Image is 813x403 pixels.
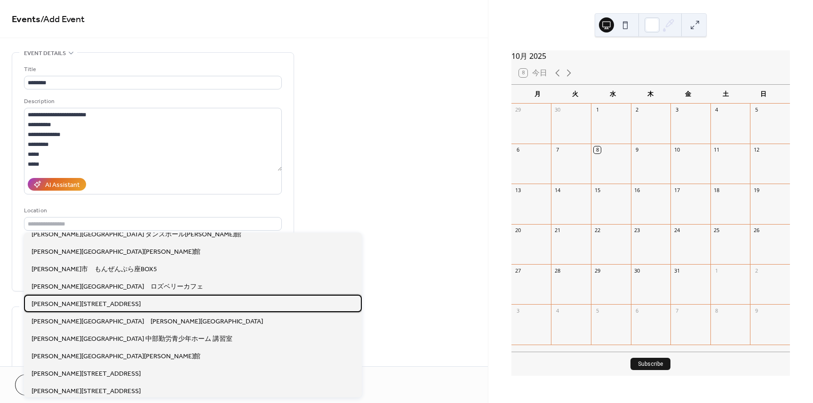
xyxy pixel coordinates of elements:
[554,307,561,314] div: 4
[630,358,670,370] button: Subscribe
[713,307,720,314] div: 8
[673,267,680,274] div: 31
[511,50,790,62] div: 10月 2025
[634,227,641,234] div: 23
[594,106,601,113] div: 1
[594,227,601,234] div: 22
[673,227,680,234] div: 24
[594,146,601,153] div: 8
[32,265,157,274] span: [PERSON_NAME]市 もんぜんぷら座BOX5
[514,307,521,314] div: 3
[15,374,73,395] button: Cancel
[514,106,521,113] div: 29
[673,307,680,314] div: 7
[32,387,141,396] span: [PERSON_NAME][STREET_ADDRESS]
[753,186,760,193] div: 19
[514,267,521,274] div: 27
[554,106,561,113] div: 30
[24,97,280,106] div: Description
[554,267,561,274] div: 28
[673,146,680,153] div: 10
[713,186,720,193] div: 18
[594,85,632,104] div: 水
[28,178,86,191] button: AI Assistant
[753,267,760,274] div: 2
[713,106,720,113] div: 4
[634,307,641,314] div: 6
[519,85,557,104] div: 月
[40,10,85,29] span: / Add Event
[12,10,40,29] a: Events
[554,186,561,193] div: 14
[713,146,720,153] div: 11
[24,48,66,58] span: Event details
[514,186,521,193] div: 13
[634,267,641,274] div: 30
[32,317,263,327] span: [PERSON_NAME][GEOGRAPHIC_DATA] [PERSON_NAME][GEOGRAPHIC_DATA]
[32,299,141,309] span: [PERSON_NAME][STREET_ADDRESS]
[24,206,280,216] div: Location
[32,369,141,379] span: [PERSON_NAME][STREET_ADDRESS]
[634,186,641,193] div: 16
[673,186,680,193] div: 17
[713,227,720,234] div: 25
[634,146,641,153] div: 9
[554,146,561,153] div: 7
[594,186,601,193] div: 15
[673,106,680,113] div: 3
[670,85,707,104] div: 金
[753,307,760,314] div: 9
[32,334,232,344] span: [PERSON_NAME][GEOGRAPHIC_DATA] 中部勤労青少年ホーム 講習室
[713,267,720,274] div: 1
[753,106,760,113] div: 5
[32,247,200,257] span: [PERSON_NAME][GEOGRAPHIC_DATA][PERSON_NAME]館
[32,352,200,362] span: [PERSON_NAME][GEOGRAPHIC_DATA][PERSON_NAME]館
[32,230,241,240] span: [PERSON_NAME][GEOGRAPHIC_DATA] ダンスホール[PERSON_NAME]館
[554,227,561,234] div: 21
[745,85,782,104] div: 日
[632,85,670,104] div: 木
[514,227,521,234] div: 20
[32,282,203,292] span: [PERSON_NAME][GEOGRAPHIC_DATA] ロズベリーカフェ
[634,106,641,113] div: 2
[45,180,80,190] div: AI Assistant
[557,85,594,104] div: 火
[753,146,760,153] div: 12
[24,64,280,74] div: Title
[594,307,601,314] div: 5
[753,227,760,234] div: 26
[594,267,601,274] div: 29
[514,146,521,153] div: 6
[707,85,745,104] div: 土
